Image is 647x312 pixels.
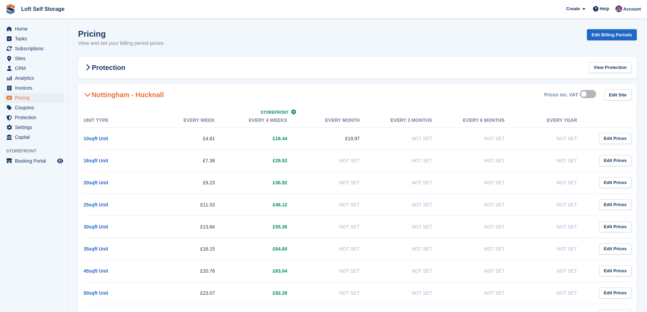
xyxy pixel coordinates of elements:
td: Not Set [373,282,446,304]
td: £16.15 [156,238,228,260]
a: menu [3,103,64,112]
td: Not Set [373,194,446,216]
td: Not Set [446,194,518,216]
td: Not Set [518,194,591,216]
p: View and set your billing period prices [78,39,164,47]
th: Every year [518,113,591,128]
td: Not Set [301,260,373,282]
td: Not Set [446,238,518,260]
a: 16sqft Unit [84,158,108,163]
span: Storefront [6,148,68,154]
td: Not Set [373,127,446,149]
a: menu [3,44,64,53]
th: Every 4 weeks [229,113,301,128]
span: Account [623,6,641,13]
td: £55.36 [229,216,301,238]
td: Not Set [301,149,373,171]
a: Edit Prices [599,155,631,166]
a: Edit Prices [599,199,631,210]
span: Home [15,24,56,34]
h2: Protection [84,63,125,72]
td: Not Set [518,260,591,282]
td: Not Set [373,149,446,171]
span: Invoices [15,83,56,93]
td: Not Set [446,260,518,282]
a: Preview store [56,157,64,165]
td: £13.84 [156,216,228,238]
a: menu [3,156,64,166]
a: menu [3,73,64,83]
a: menu [3,54,64,63]
td: £83.04 [229,260,301,282]
td: Not Set [446,282,518,304]
td: £92.28 [229,282,301,304]
span: Sites [15,54,56,63]
td: Not Set [518,171,591,194]
a: menu [3,34,64,43]
span: Help [600,5,609,12]
td: Not Set [518,216,591,238]
td: £19.97 [301,127,373,149]
span: Tasks [15,34,56,43]
div: Prices inc. VAT [544,92,578,98]
td: Not Set [373,171,446,194]
td: £4.61 [156,127,228,149]
a: Edit Prices [599,177,631,188]
span: Protection [15,113,56,122]
td: £20.76 [156,260,228,282]
td: Not Set [373,216,446,238]
span: CRM [15,63,56,73]
a: menu [3,132,64,142]
td: Not Set [518,282,591,304]
a: 45sqft Unit [84,268,108,274]
span: Settings [15,123,56,132]
a: 35sqft Unit [84,246,108,252]
th: Every month [301,113,373,128]
a: Storefront [260,110,296,115]
a: menu [3,83,64,93]
td: £36.92 [229,171,301,194]
a: 20sqft Unit [84,180,108,185]
a: Edit Prices [599,133,631,144]
span: Pricing [15,93,56,103]
a: menu [3,63,64,73]
a: 25sqft Unit [84,202,108,207]
td: Not Set [518,149,591,171]
a: Edit Prices [599,265,631,277]
td: Not Set [518,127,591,149]
a: 10sqft Unit [84,136,108,141]
td: £64.60 [229,238,301,260]
a: menu [3,113,64,122]
a: 50sqft Unit [84,290,108,296]
a: Edit Site [604,89,631,100]
td: Not Set [446,216,518,238]
th: Unit Type [84,113,156,128]
td: £18.44 [229,127,301,149]
th: Every 6 months [446,113,518,128]
td: Not Set [446,149,518,171]
a: menu [3,123,64,132]
td: Not Set [373,260,446,282]
a: Edit Prices [599,288,631,299]
td: Not Set [301,216,373,238]
td: Not Set [301,171,373,194]
td: Not Set [518,238,591,260]
span: Capital [15,132,56,142]
span: Create [566,5,580,12]
a: Loft Self Storage [18,3,67,15]
td: £9.23 [156,171,228,194]
a: Edit Prices [599,221,631,233]
a: Edit Billing Periods [587,29,637,40]
a: View Protection [589,62,631,73]
span: Subscriptions [15,44,56,53]
td: Not Set [446,171,518,194]
span: Analytics [15,73,56,83]
td: Not Set [373,238,446,260]
a: menu [3,24,64,34]
a: Edit Prices [599,243,631,255]
span: Booking Portal [15,156,56,166]
td: Not Set [301,194,373,216]
td: Not Set [446,127,518,149]
a: 30sqft Unit [84,224,108,230]
td: Not Set [301,238,373,260]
